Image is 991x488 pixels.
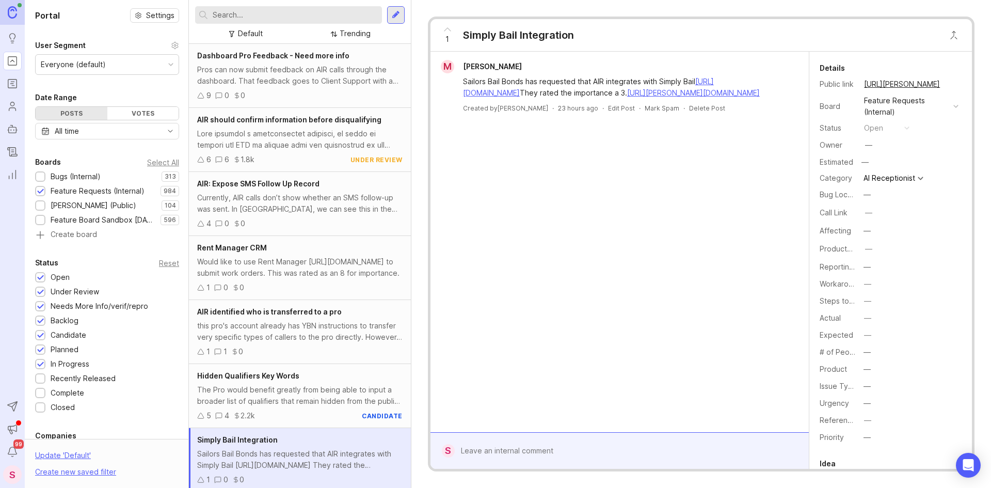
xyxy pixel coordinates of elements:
[441,60,454,73] div: M
[241,218,245,229] div: 0
[35,430,76,442] div: Companies
[206,346,210,357] div: 1
[3,465,22,484] div: S
[206,154,211,165] div: 6
[820,226,851,235] label: Affecting
[3,97,22,116] a: Users
[865,139,872,151] div: —
[3,74,22,93] a: Roadmaps
[864,432,871,443] div: —
[55,125,79,137] div: All time
[51,185,145,197] div: Feature Requests (Internal)
[820,190,865,199] label: Bug Location
[51,373,116,384] div: Recently Released
[864,329,871,341] div: —
[35,257,58,269] div: Status
[238,28,263,39] div: Default
[639,104,641,113] div: ·
[820,416,866,424] label: Reference(s)
[820,399,849,407] label: Urgency
[864,225,871,237] div: —
[820,78,856,90] div: Public link
[146,10,174,21] span: Settings
[206,218,211,229] div: 4
[463,76,788,99] div: Sailors Bail Bonds has requested that AIR integrates with Simply Bail They rated the importance a 3.
[164,187,176,195] p: 984
[820,208,848,217] label: Call Link
[558,104,598,113] a: 23 hours ago
[225,154,229,165] div: 6
[820,244,874,253] label: ProductboardID
[862,206,875,219] button: Call Link
[36,107,107,120] div: Posts
[861,294,874,308] button: Steps to Reproduce
[206,474,210,485] div: 1
[197,51,349,60] span: Dashboard Pro Feedback - Need more info
[820,365,847,373] label: Product
[197,64,403,87] div: Pros can now submit feedback on AIR calls through the dashboard. That feedback goes to Client Sup...
[645,104,679,113] button: Mark Spam
[689,104,725,113] div: Delete Post
[3,120,22,138] a: Autopilot
[241,410,255,421] div: 2.2k
[820,172,856,184] div: Category
[51,286,99,297] div: Under Review
[51,344,78,355] div: Planned
[35,91,77,104] div: Date Range
[197,115,381,124] span: AIR should confirm information before disqualifying
[3,143,22,161] a: Changelog
[463,28,574,42] div: Simply Bail Integration
[3,397,22,416] button: Send to Autopilot
[864,312,871,324] div: —
[627,88,760,97] a: [URL][PERSON_NAME][DOMAIN_NAME]
[340,28,371,39] div: Trending
[861,328,874,342] button: Expected
[51,387,84,399] div: Complete
[350,155,403,164] div: under review
[35,231,179,240] a: Create board
[602,104,604,113] div: ·
[463,104,548,113] div: Created by [PERSON_NAME]
[239,282,244,293] div: 0
[861,311,874,325] button: Actual
[206,90,211,101] div: 9
[820,122,856,134] div: Status
[41,59,106,70] div: Everyone (default)
[820,159,853,166] div: Estimated
[165,172,176,181] p: 313
[864,381,871,392] div: —
[51,329,86,341] div: Candidate
[189,44,411,108] a: Dashboard Pro Feedback - Need more infoPros can now submit feedback on AIR calls through the dash...
[862,242,875,256] button: ProductboardID
[223,474,228,485] div: 0
[864,95,949,118] div: Feature Requests (Internal)
[197,128,403,151] div: Lore ipsumdol s ametconsectet adipisci, el seddo ei tempori utl ETD ma aliquae admi ven quisnostr...
[51,171,101,182] div: Bugs (Internal)
[956,453,981,478] div: Open Intercom Messenger
[864,415,871,426] div: —
[189,300,411,364] a: AIR identified who is transferred to a prothis pro's account already has YBN instructions to tran...
[241,90,245,101] div: 0
[162,127,179,135] svg: toggle icon
[3,165,22,184] a: Reporting
[197,256,403,279] div: Would like to use Rent Manager [URL][DOMAIN_NAME] to submit work orders. This was rated as an 8 f...
[223,282,228,293] div: 0
[864,398,871,409] div: —
[683,104,685,113] div: ·
[442,444,455,458] div: S
[3,52,22,70] a: Portal
[820,348,893,356] label: # of People Affected
[51,214,155,226] div: Feature Board Sandbox [DATE]
[206,282,210,293] div: 1
[864,175,915,182] div: AI Receptionist
[864,347,871,358] div: —
[189,364,411,428] a: Hidden Qualifiers Key WordsThe Pro would benefit greatly from being able to input a broader list ...
[820,62,845,74] div: Details
[861,77,943,91] a: [URL][PERSON_NAME]
[820,279,861,288] label: Workaround
[864,261,871,273] div: —
[864,364,871,375] div: —
[13,439,24,449] span: 99
[213,9,378,21] input: Search...
[944,25,964,45] button: Close button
